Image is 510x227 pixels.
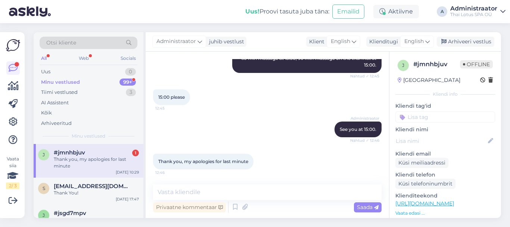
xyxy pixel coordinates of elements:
[153,202,226,212] div: Privaatne kommentaar
[460,60,493,68] span: Offline
[54,190,139,196] div: Thank You!
[43,152,45,157] span: j
[245,7,329,16] div: Proovi tasuta juba täna:
[450,6,497,12] div: Administraator
[395,171,495,179] p: Kliendi telefon
[395,91,495,98] div: Kliendi info
[155,105,183,111] span: 12:45
[402,62,404,68] span: j
[437,37,494,47] div: Arhiveeri vestlus
[206,38,244,46] div: juhib vestlust
[351,116,379,121] span: Administraator
[132,150,139,156] div: 1
[450,12,497,18] div: Thai Lotus SPA OÜ
[155,170,183,175] span: 12:46
[395,192,495,200] p: Klienditeekond
[41,68,50,76] div: Uus
[395,111,495,123] input: Lisa tag
[43,212,45,218] span: j
[413,60,460,69] div: # jmnhbjuv
[340,126,376,132] span: See you at 15:00.
[41,99,69,107] div: AI Assistent
[54,149,85,156] span: #jmnhbjuv
[40,53,48,63] div: All
[373,5,419,18] div: Aktiivne
[395,210,495,217] p: Vaata edasi ...
[116,169,139,175] div: [DATE] 10:29
[158,159,248,164] span: Thank you, my apologies for last minute
[54,217,139,223] div: Hello! We are fully booked for [DATE].
[395,158,448,168] div: Küsi meiliaadressi
[395,102,495,110] p: Kliendi tag'id
[158,94,185,100] span: 15:00 please
[404,37,424,46] span: English
[54,210,86,217] span: #jsgd7mpv
[116,196,139,202] div: [DATE] 17:47
[77,53,90,63] div: Web
[366,38,398,46] div: Klienditugi
[54,156,139,169] div: Thank you, my apologies for last minute
[46,39,76,47] span: Otsi kliente
[41,89,78,96] div: Tiimi vestlused
[395,179,455,189] div: Küsi telefoninumbrit
[332,4,364,19] button: Emailid
[395,126,495,134] p: Kliendi nimi
[41,120,72,127] div: Arhiveeritud
[72,133,105,139] span: Minu vestlused
[395,200,454,207] a: [URL][DOMAIN_NAME]
[6,182,19,189] div: 2 / 3
[6,156,19,189] div: Vaata siia
[126,89,136,96] div: 3
[350,73,379,79] span: Nähtud ✓ 12:45
[306,38,324,46] div: Klient
[41,79,80,86] div: Minu vestlused
[331,37,350,46] span: English
[125,68,136,76] div: 0
[398,76,460,84] div: [GEOGRAPHIC_DATA]
[43,185,45,191] span: s
[350,138,379,143] span: Nähtud ✓ 12:46
[450,6,506,18] a: AdministraatorThai Lotus SPA OÜ
[357,204,379,211] span: Saada
[156,37,196,46] span: Administraator
[41,109,52,117] div: Kõik
[6,38,20,52] img: Askly Logo
[437,6,447,17] div: A
[54,183,131,190] span: sun8783@163.com
[119,53,137,63] div: Socials
[396,137,486,145] input: Lisa nimi
[119,79,136,86] div: 99+
[245,8,259,15] b: Uus!
[395,150,495,158] p: Kliendi email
